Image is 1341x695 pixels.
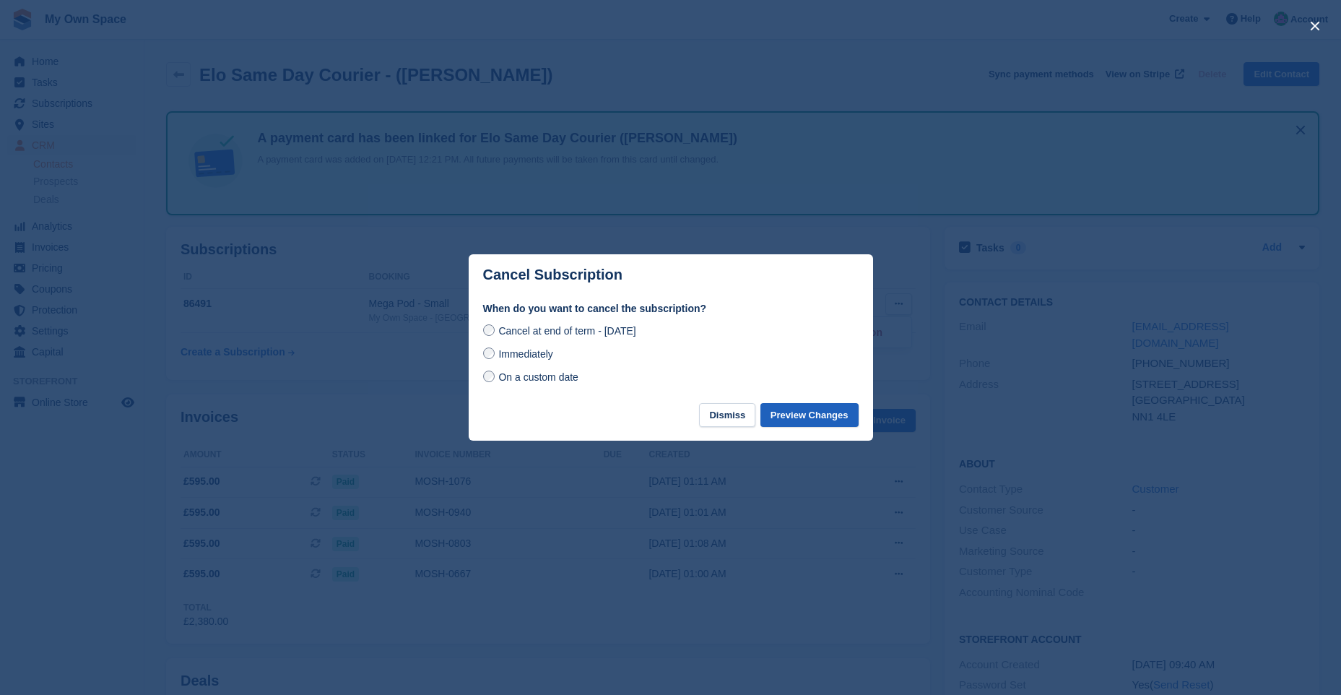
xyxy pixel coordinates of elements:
span: Immediately [498,348,552,360]
input: Cancel at end of term - [DATE] [483,324,495,336]
button: close [1303,14,1327,38]
p: Cancel Subscription [483,267,622,283]
button: Dismiss [699,403,755,427]
button: Preview Changes [760,403,859,427]
label: When do you want to cancel the subscription? [483,301,859,316]
span: Cancel at end of term - [DATE] [498,325,635,337]
input: On a custom date [483,371,495,382]
span: On a custom date [498,371,578,383]
input: Immediately [483,347,495,359]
